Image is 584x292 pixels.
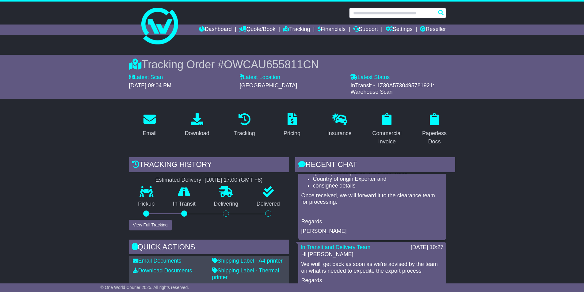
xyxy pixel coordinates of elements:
a: Email [139,111,160,140]
p: Delivering [205,201,248,207]
a: Tracking [230,111,259,140]
a: Paperless Docs [414,111,455,148]
p: Delivered [247,201,289,207]
a: Email Documents [133,258,181,264]
p: In Transit [164,201,205,207]
div: Estimated Delivery - [129,177,289,184]
a: Download Documents [133,267,192,274]
a: Pricing [280,111,304,140]
li: consignee details [313,183,444,189]
div: Pricing [284,129,300,138]
span: InTransit - 1Z30A5730495781921: Warehouse Scan [350,82,434,95]
span: © One World Courier 2025. All rights reserved. [101,285,189,290]
p: Pickup [129,201,164,207]
p: Hi [PERSON_NAME] [301,251,443,258]
a: Tracking [283,25,310,35]
a: Support [353,25,378,35]
a: Download [181,111,213,140]
label: Latest Status [350,74,390,81]
div: Tracking [234,129,255,138]
div: [DATE] 17:00 (GMT +8) [205,177,263,184]
p: Regards [301,277,443,284]
a: Settings [386,25,413,35]
span: [GEOGRAPHIC_DATA] [240,82,297,89]
a: Quote/Book [239,25,275,35]
div: Commercial Invoice [370,129,404,146]
a: Financials [318,25,345,35]
p: [PERSON_NAME] [301,228,443,235]
a: Dashboard [199,25,232,35]
span: [DATE] 09:04 PM [129,82,172,89]
div: Download [185,129,209,138]
a: Shipping Label - Thermal printer [212,267,279,280]
a: Shipping Label - A4 printer [212,258,283,264]
div: [DATE] 10:27 [411,244,444,251]
a: Insurance [323,111,356,140]
label: Latest Scan [129,74,163,81]
div: Paperless Docs [418,129,451,146]
a: Commercial Invoice [366,111,408,148]
p: We wuill get back as soon as we're advised by the team on what is needed to expedite the export p... [301,261,443,274]
div: RECENT CHAT [295,157,455,174]
div: Insurance [327,129,352,138]
label: Latest Location [240,74,280,81]
p: Once received, we will forward it to the clearance team for processing. [301,192,443,206]
a: Reseller [420,25,446,35]
div: Email [143,129,156,138]
p: Regards [301,218,443,225]
li: Country of origin Exporter and [313,176,444,183]
div: Tracking Order # [129,58,455,71]
div: Quick Actions [129,240,289,256]
span: OWCAU655811CN [224,58,319,71]
button: View Full Tracking [129,220,172,230]
a: In Transit and Delivery Team [301,244,371,250]
div: Tracking history [129,157,289,174]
